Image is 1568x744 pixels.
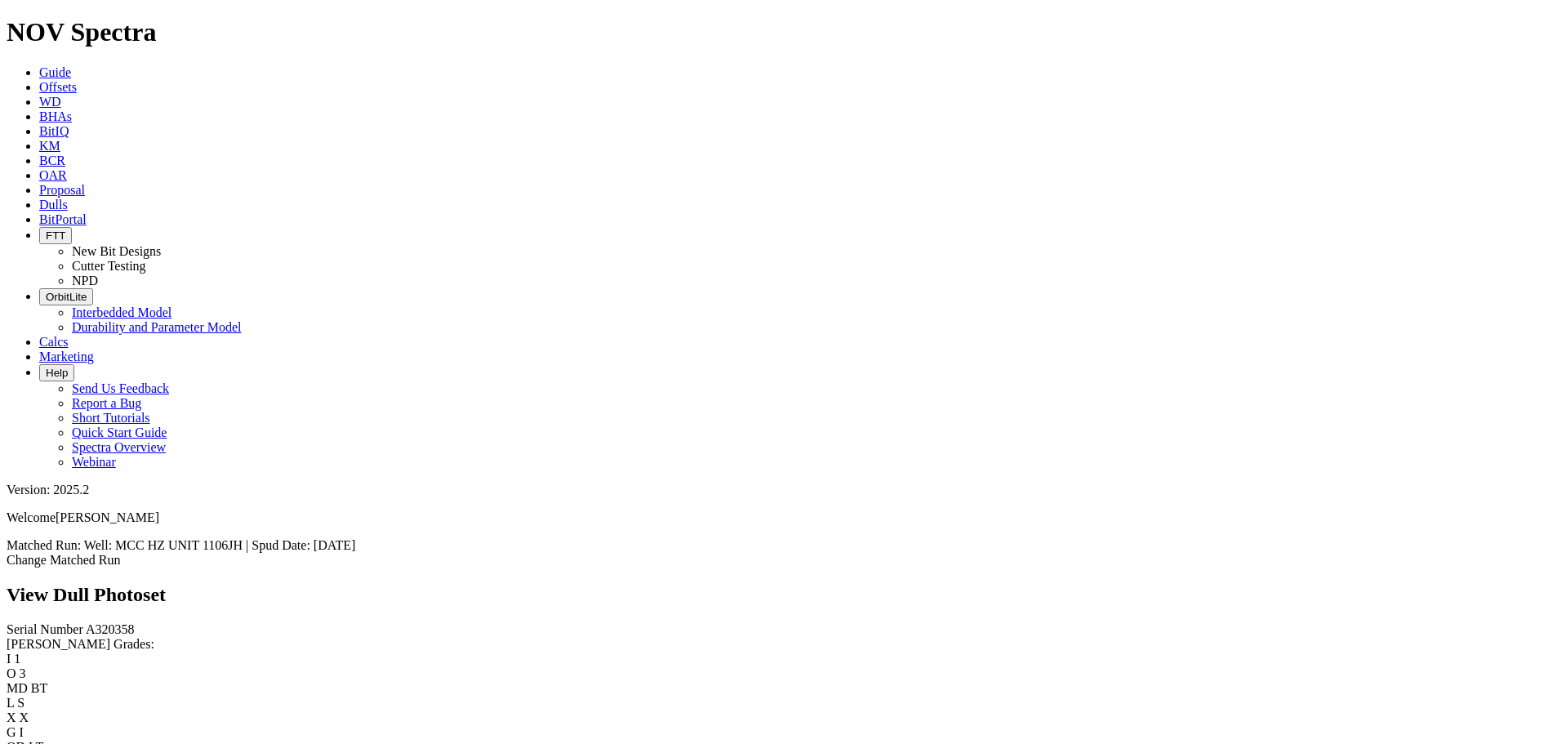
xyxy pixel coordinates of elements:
label: G [7,725,16,739]
a: Offsets [39,80,77,94]
a: Marketing [39,350,94,363]
span: S [17,696,24,710]
h2: View Dull Photoset [7,584,1561,606]
a: Quick Start Guide [72,425,167,439]
label: I [7,652,11,666]
span: OrbitLite [46,291,87,303]
label: L [7,696,14,710]
a: NPD [72,274,98,287]
span: X [20,711,29,724]
a: BitPortal [39,212,87,226]
a: Dulls [39,198,68,212]
button: OrbitLite [39,288,93,305]
span: Help [46,367,68,379]
a: Short Tutorials [72,411,150,425]
a: Interbedded Model [72,305,171,319]
span: BT [31,681,47,695]
a: New Bit Designs [72,244,161,258]
div: [PERSON_NAME] Grades: [7,637,1561,652]
a: Guide [39,65,71,79]
span: Matched Run: [7,538,81,552]
a: Durability and Parameter Model [72,320,242,334]
span: Well: MCC HZ UNIT 1106JH | Spud Date: [DATE] [84,538,356,552]
label: MD [7,681,28,695]
a: KM [39,139,60,153]
span: A320358 [86,622,135,636]
a: Cutter Testing [72,259,146,273]
a: WD [39,95,61,109]
a: Send Us Feedback [72,381,169,395]
span: FTT [46,229,65,242]
a: Proposal [39,183,85,197]
a: BCR [39,154,65,167]
a: Spectra Overview [72,440,166,454]
a: Report a Bug [72,396,141,410]
a: Change Matched Run [7,553,121,567]
span: I [20,725,24,739]
a: BitIQ [39,124,69,138]
h1: NOV Spectra [7,17,1561,47]
span: 1 [14,652,20,666]
label: X [7,711,16,724]
span: [PERSON_NAME] [56,510,159,524]
div: Version: 2025.2 [7,483,1561,497]
label: O [7,666,16,680]
button: FTT [39,227,72,244]
a: Calcs [39,335,69,349]
label: Serial Number [7,622,83,636]
a: Webinar [72,455,116,469]
a: OAR [39,168,67,182]
button: Help [39,364,74,381]
span: 3 [20,666,26,680]
a: BHAs [39,109,72,123]
p: Welcome [7,510,1561,525]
